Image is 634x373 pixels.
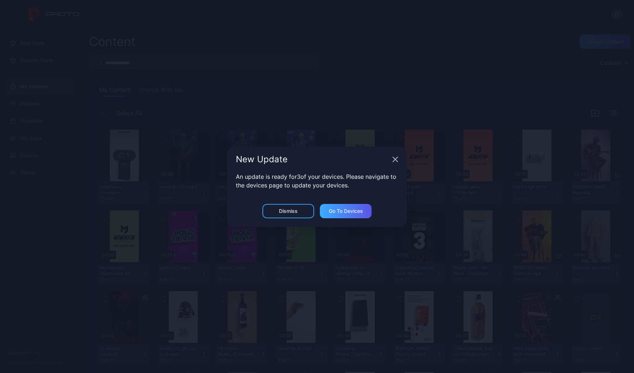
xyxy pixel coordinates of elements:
[279,208,298,214] div: Dismiss
[236,172,398,190] p: An update is ready for 3 of your devices. Please navigate to the devices page to update your devi...
[320,204,372,218] button: Go to devices
[236,155,390,164] div: New Update
[262,204,314,218] button: Dismiss
[329,208,363,214] div: Go to devices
